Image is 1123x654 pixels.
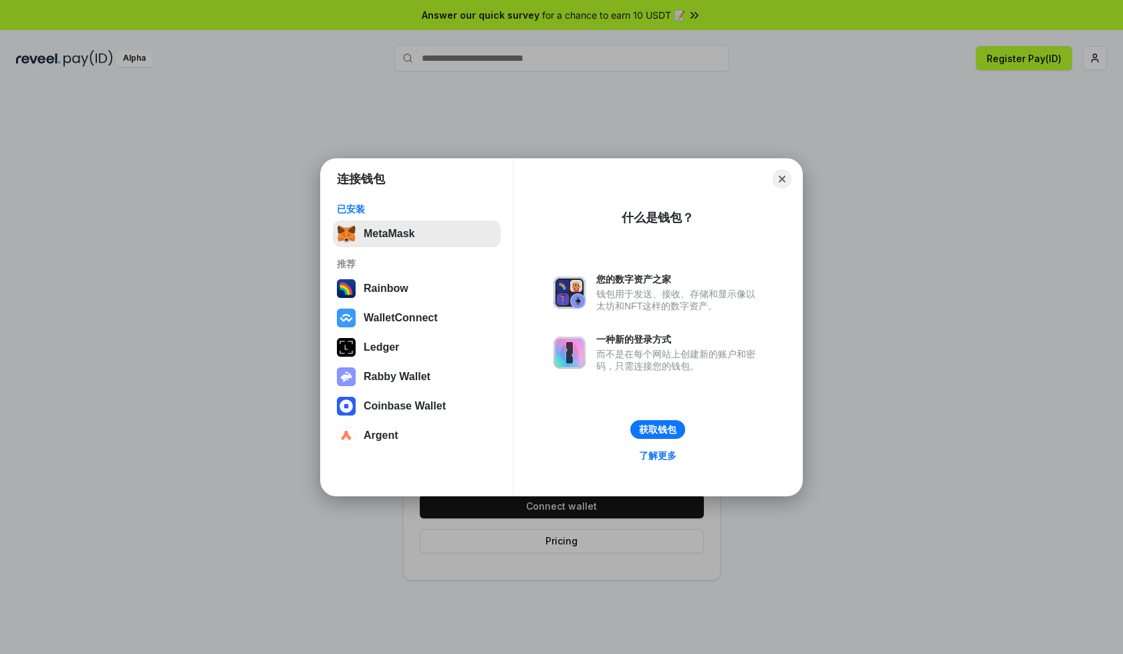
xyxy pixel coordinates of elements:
[337,258,497,270] div: 推荐
[773,170,791,188] button: Close
[622,210,694,226] div: 什么是钱包？
[364,371,430,383] div: Rabby Wallet
[364,430,398,442] div: Argent
[553,277,586,309] img: svg+xml,%3Csvg%20xmlns%3D%22http%3A%2F%2Fwww.w3.org%2F2000%2Fsvg%22%20fill%3D%22none%22%20viewBox...
[639,424,676,436] div: 获取钱包
[333,422,501,449] button: Argent
[364,228,414,240] div: MetaMask
[333,363,501,390] button: Rabby Wallet
[630,420,685,439] button: 获取钱包
[337,338,356,357] img: svg+xml,%3Csvg%20xmlns%3D%22http%3A%2F%2Fwww.w3.org%2F2000%2Fsvg%22%20width%3D%2228%22%20height%3...
[337,279,356,298] img: svg+xml,%3Csvg%20width%3D%22120%22%20height%3D%22120%22%20viewBox%3D%220%200%20120%20120%22%20fil...
[337,203,497,215] div: 已安装
[364,341,399,353] div: Ledger
[333,220,501,247] button: MetaMask
[364,283,408,295] div: Rainbow
[631,447,684,464] a: 了解更多
[596,333,762,345] div: 一种新的登录方式
[337,397,356,416] img: svg+xml,%3Csvg%20width%3D%2228%22%20height%3D%2228%22%20viewBox%3D%220%200%2028%2028%22%20fill%3D...
[333,275,501,302] button: Rainbow
[364,400,446,412] div: Coinbase Wallet
[333,305,501,331] button: WalletConnect
[337,309,356,327] img: svg+xml,%3Csvg%20width%3D%2228%22%20height%3D%2228%22%20viewBox%3D%220%200%2028%2028%22%20fill%3D...
[337,367,356,386] img: svg+xml,%3Csvg%20xmlns%3D%22http%3A%2F%2Fwww.w3.org%2F2000%2Fsvg%22%20fill%3D%22none%22%20viewBox...
[337,171,385,187] h1: 连接钱包
[553,337,586,369] img: svg+xml,%3Csvg%20xmlns%3D%22http%3A%2F%2Fwww.w3.org%2F2000%2Fsvg%22%20fill%3D%22none%22%20viewBox...
[337,224,356,243] img: svg+xml,%3Csvg%20fill%3D%22none%22%20height%3D%2233%22%20viewBox%3D%220%200%2035%2033%22%20width%...
[639,450,676,462] div: 了解更多
[596,288,762,312] div: 钱包用于发送、接收、存储和显示像以太坊和NFT这样的数字资产。
[337,426,356,445] img: svg+xml,%3Csvg%20width%3D%2228%22%20height%3D%2228%22%20viewBox%3D%220%200%2028%2028%22%20fill%3D...
[364,312,438,324] div: WalletConnect
[333,334,501,361] button: Ledger
[333,393,501,420] button: Coinbase Wallet
[596,273,762,285] div: 您的数字资产之家
[596,348,762,372] div: 而不是在每个网站上创建新的账户和密码，只需连接您的钱包。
